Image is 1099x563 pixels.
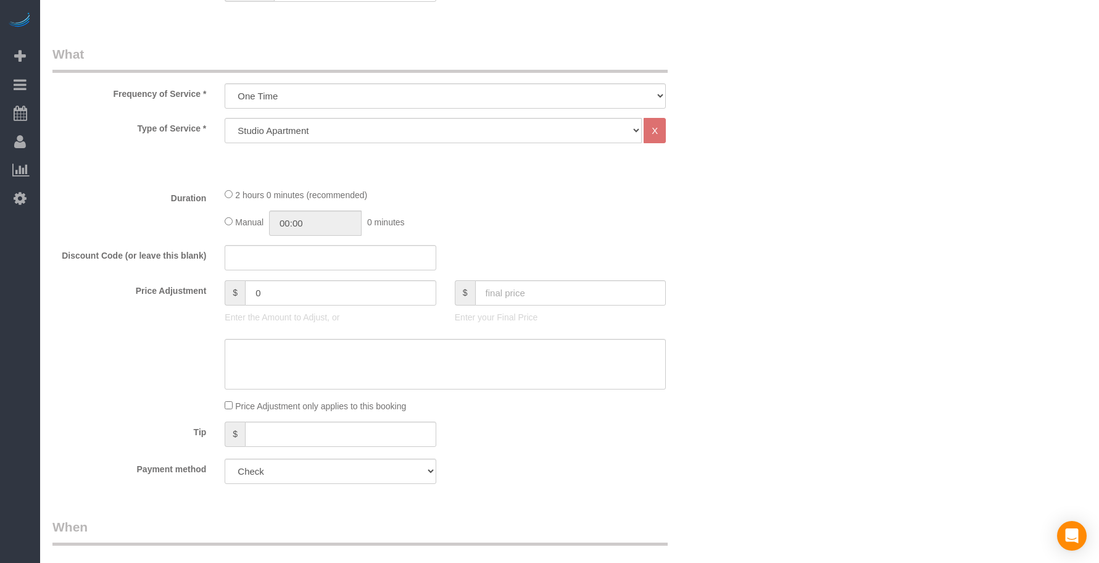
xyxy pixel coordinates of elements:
[43,118,215,135] label: Type of Service *
[43,188,215,204] label: Duration
[52,45,668,73] legend: What
[43,245,215,262] label: Discount Code (or leave this blank)
[455,311,666,323] p: Enter your Final Price
[455,280,475,306] span: $
[235,401,406,411] span: Price Adjustment only applies to this booking
[43,459,215,475] label: Payment method
[235,190,367,200] span: 2 hours 0 minutes (recommended)
[225,422,245,447] span: $
[225,280,245,306] span: $
[367,217,405,227] span: 0 minutes
[475,280,666,306] input: final price
[235,217,263,227] span: Manual
[7,12,32,30] img: Automaid Logo
[52,518,668,546] legend: When
[43,422,215,438] label: Tip
[1057,521,1087,551] div: Open Intercom Messenger
[43,280,215,297] label: Price Adjustment
[225,311,436,323] p: Enter the Amount to Adjust, or
[43,83,215,100] label: Frequency of Service *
